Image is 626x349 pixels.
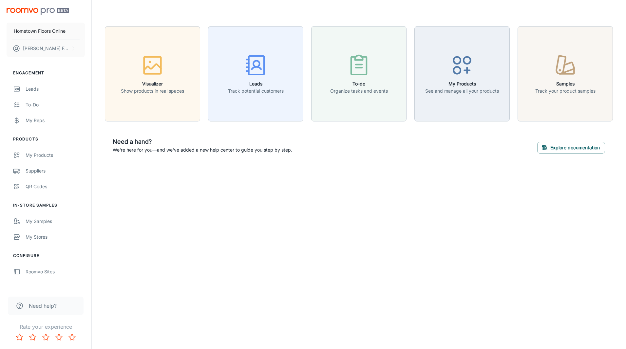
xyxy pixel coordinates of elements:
p: Show products in real spaces [121,87,184,95]
p: We're here for you—and we've added a new help center to guide you step by step. [113,146,292,154]
button: LeadsTrack potential customers [208,26,303,121]
h6: Samples [535,80,596,87]
button: SamplesTrack your product samples [518,26,613,121]
div: Leads [26,85,85,93]
p: Hometown Floors Online [14,28,66,35]
div: To-do [26,101,85,108]
p: Track potential customers [228,87,284,95]
p: [PERSON_NAME] Foulon [23,45,69,52]
button: My ProductsSee and manage all your products [414,26,510,121]
div: My Reps [26,117,85,124]
div: My Products [26,152,85,159]
a: To-doOrganize tasks and events [311,70,407,77]
a: Explore documentation [537,144,605,150]
h6: Visualizer [121,80,184,87]
p: Organize tasks and events [330,87,388,95]
button: To-doOrganize tasks and events [311,26,407,121]
button: [PERSON_NAME] Foulon [7,40,85,57]
button: Explore documentation [537,142,605,154]
div: QR Codes [26,183,85,190]
p: Track your product samples [535,87,596,95]
img: Roomvo PRO Beta [7,8,69,15]
h6: To-do [330,80,388,87]
a: LeadsTrack potential customers [208,70,303,77]
h6: Leads [228,80,284,87]
button: VisualizerShow products in real spaces [105,26,200,121]
a: My ProductsSee and manage all your products [414,70,510,77]
h6: Need a hand? [113,137,292,146]
div: Suppliers [26,167,85,174]
a: SamplesTrack your product samples [518,70,613,77]
button: Hometown Floors Online [7,23,85,40]
p: See and manage all your products [425,87,499,95]
h6: My Products [425,80,499,87]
